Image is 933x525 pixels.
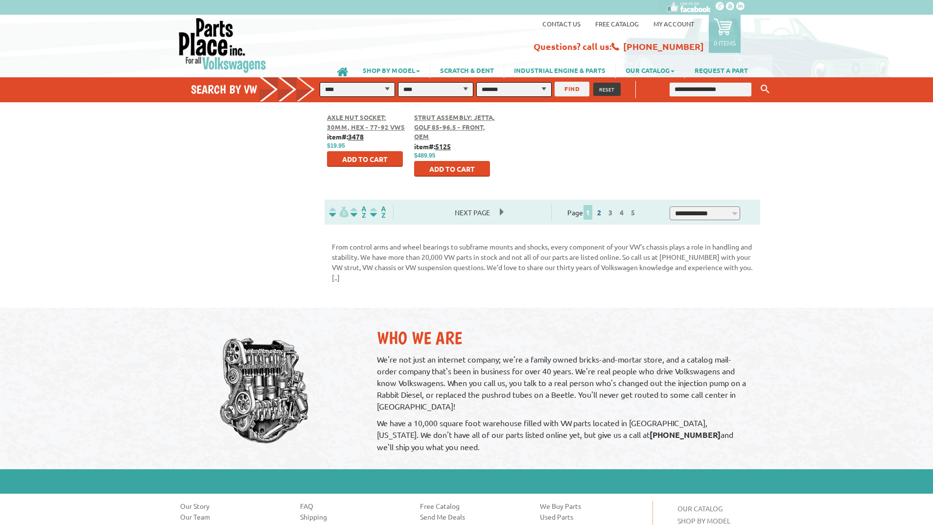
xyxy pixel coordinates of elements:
img: Parts Place Inc! [178,17,267,73]
a: Our Story [180,501,285,511]
a: My Account [653,20,694,28]
a: INDUSTRIAL ENGINE & PARTS [504,62,615,78]
a: SHOP BY MODEL [353,62,430,78]
span: Next Page [445,205,500,220]
span: $19.95 [327,142,345,149]
p: We're not just an internet company; we're a family owned bricks-and-mortar store, and a catalog m... [377,353,750,412]
a: Strut Assembly: Jetta, Golf 85-96.5 - Front, OEM [414,113,495,140]
u: 3478 [348,132,364,141]
a: 2 [595,208,604,217]
span: Add to Cart [342,155,388,163]
u: 5125 [435,142,451,151]
a: We Buy Parts [540,501,645,511]
a: 0 items [709,15,741,53]
a: 4 [617,208,626,217]
a: SHOP BY MODEL [677,516,730,525]
a: REQUEST A PART [685,62,758,78]
a: Send Me Deals [420,512,525,522]
a: Shipping [300,512,405,522]
span: Add to Cart [429,164,475,173]
a: Axle Nut Socket: 30mm, Hex - 77-92 VWs [327,113,405,131]
p: We have a 10,000 square foot warehouse filled with VW parts located in [GEOGRAPHIC_DATA], [US_STA... [377,417,750,453]
a: Free Catalog [420,501,525,511]
div: Page [551,204,654,220]
a: Contact us [542,20,581,28]
b: item#: [414,142,451,151]
img: filterpricelow.svg [329,206,349,218]
button: Add to Cart [327,151,403,167]
a: Free Catalog [595,20,639,28]
b: item#: [327,132,364,141]
a: OUR CATALOG [616,62,684,78]
img: Sort by Headline [349,206,368,218]
a: SCRATCH & DENT [430,62,504,78]
p: From control arms and wheel bearings to subframe mounts and shocks, every component of your VW’s ... [332,242,753,283]
a: 5 [629,208,637,217]
img: Sort by Sales Rank [368,206,388,218]
h4: Search by VW [191,82,325,96]
a: OUR CATALOG [677,504,723,513]
button: Keyword Search [758,81,772,97]
a: FAQ [300,501,405,511]
button: RESET [593,83,621,96]
span: RESET [599,86,615,93]
h2: Who We Are [377,327,750,348]
button: Add to Cart [414,161,490,177]
strong: [PHONE_NUMBER] [650,430,721,440]
a: Used Parts [540,512,645,522]
a: Next Page [445,208,500,217]
span: 1 [583,205,592,220]
a: Our Team [180,512,285,522]
a: 3 [606,208,615,217]
p: 0 items [714,39,736,47]
button: FIND [555,82,589,96]
span: $489.95 [414,152,435,159]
